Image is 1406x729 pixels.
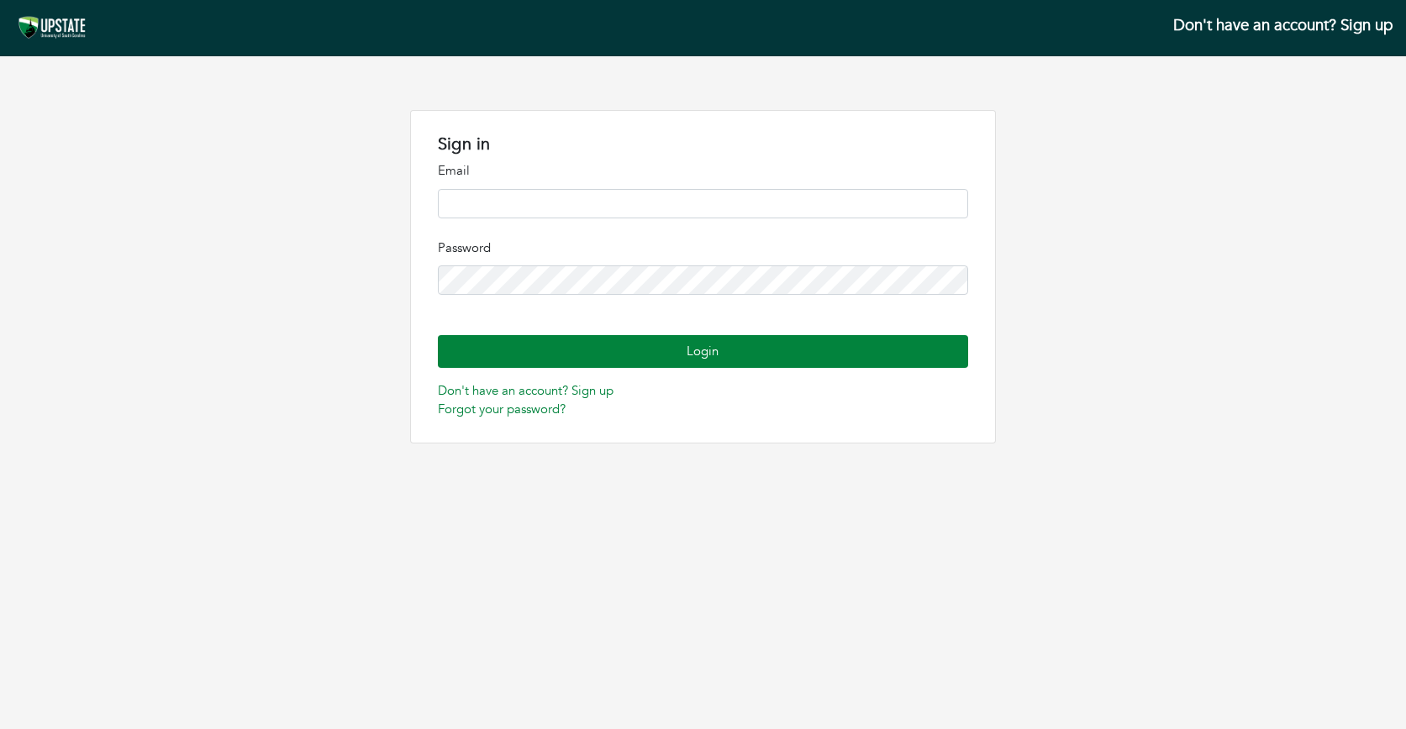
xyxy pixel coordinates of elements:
[438,335,968,368] button: Login
[1173,14,1393,36] a: Don't have an account? Sign up
[438,134,968,155] h1: Sign in
[438,239,968,258] p: Password
[13,13,92,43] img: Screenshot%202024-05-21%20at%2011.01.47%E2%80%AFAM.png
[438,161,968,181] p: Email
[438,401,566,417] a: Forgot your password?
[438,382,613,399] a: Don't have an account? Sign up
